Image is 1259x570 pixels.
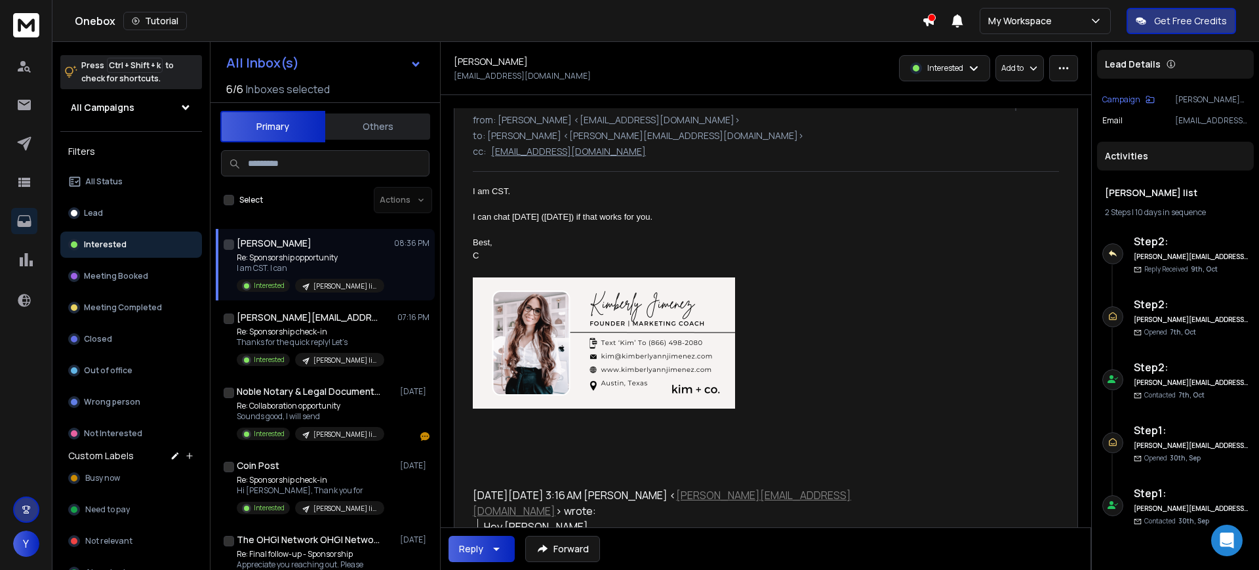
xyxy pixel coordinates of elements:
[237,549,384,560] p: Re: Final follow-up - Sponsorship
[473,113,1059,127] p: from: [PERSON_NAME] <[EMAIL_ADDRESS][DOMAIN_NAME]>
[1144,390,1205,400] p: Contacted
[237,560,384,570] p: Appreciate you reaching out. Please
[81,59,174,85] p: Press to check for shortcuts.
[1144,264,1218,274] p: Reply Received
[400,386,430,397] p: [DATE]
[1170,453,1201,462] span: 30th, Sep
[1175,115,1249,126] p: [EMAIL_ADDRESS][DOMAIN_NAME]
[400,460,430,471] p: [DATE]
[85,536,132,546] span: Not relevant
[1097,142,1254,171] div: Activities
[313,430,376,439] p: [PERSON_NAME] list
[525,536,600,562] button: Forward
[473,277,735,409] img: AIorK4yfqKn1uXvhoGfflQk5QtUo2A5OlbrjTRjGIGipkBD5pC6tDOR0MFr9uqH5kIV-WIUws2pAgB8sNPeW
[313,504,376,514] p: [PERSON_NAME] list
[254,503,285,513] p: Interested
[60,465,202,491] button: Busy now
[60,263,202,289] button: Meeting Booked
[927,63,963,73] p: Interested
[1105,207,1246,218] div: |
[1134,296,1249,312] h6: Step 2 :
[254,355,285,365] p: Interested
[1134,378,1249,388] h6: [PERSON_NAME][EMAIL_ADDRESS][DOMAIN_NAME]
[237,263,384,274] p: I am CST. I can
[491,145,646,158] p: [EMAIL_ADDRESS][DOMAIN_NAME]
[237,327,384,337] p: Re: Sponsorship check-in
[60,142,202,161] h3: Filters
[313,281,376,291] p: [PERSON_NAME] list
[1144,516,1209,526] p: Contacted
[1170,327,1196,336] span: 7th, Oct
[1134,441,1249,451] h6: [PERSON_NAME][EMAIL_ADDRESS][DOMAIN_NAME]
[1178,390,1205,399] span: 7th, Oct
[1102,115,1123,126] p: Email
[237,385,381,398] h1: Noble Notary & Legal Document Preparers
[237,459,279,472] h1: Coin Post
[1134,359,1249,375] h6: Step 2 :
[473,487,856,519] div: [DATE][DATE] 3:16 AM [PERSON_NAME] < > wrote:
[123,12,187,30] button: Tutorial
[449,536,515,562] button: Reply
[1144,327,1196,337] p: Opened
[75,12,922,30] div: Onebox
[459,542,483,556] div: Reply
[60,200,202,226] button: Lead
[84,397,140,407] p: Wrong person
[239,195,263,205] label: Select
[1134,252,1249,262] h6: [PERSON_NAME][EMAIL_ADDRESS][DOMAIN_NAME]
[1135,207,1206,218] span: 10 days in sequence
[454,55,528,68] h1: [PERSON_NAME]
[1211,525,1243,556] div: Open Intercom Messenger
[988,14,1057,28] p: My Workspace
[13,531,39,557] button: Y
[60,326,202,352] button: Closed
[1105,186,1246,199] h1: [PERSON_NAME] list
[473,145,486,158] p: cc:
[84,271,148,281] p: Meeting Booked
[107,58,163,73] span: Ctrl + Shift + k
[454,71,591,81] p: [EMAIL_ADDRESS][DOMAIN_NAME]
[60,232,202,258] button: Interested
[254,429,285,439] p: Interested
[60,497,202,523] button: Need to pay
[1102,94,1155,105] button: Campaign
[68,449,134,462] h3: Custom Labels
[1105,58,1161,71] p: Lead Details
[60,94,202,121] button: All Campaigns
[216,50,432,76] button: All Inbox(s)
[84,428,142,439] p: Not Interested
[1134,504,1249,514] h6: [PERSON_NAME][EMAIL_ADDRESS][DOMAIN_NAME]
[60,357,202,384] button: Out of office
[84,365,132,376] p: Out of office
[1154,14,1227,28] p: Get Free Credits
[1191,264,1218,274] span: 9th, Oct
[60,295,202,321] button: Meeting Completed
[1134,234,1249,249] h6: Step 2 :
[313,356,376,365] p: [PERSON_NAME] list
[237,485,384,496] p: Hi [PERSON_NAME], Thank you for
[84,208,103,218] p: Lead
[85,473,120,483] span: Busy now
[237,533,381,546] h1: The OHGI Network OHGI Network
[71,101,134,114] h1: All Campaigns
[220,111,325,142] button: Primary
[237,475,384,485] p: Re: Sponsorship check-in
[1102,94,1140,105] p: Campaign
[84,334,112,344] p: Closed
[1144,453,1201,463] p: Opened
[85,504,130,515] span: Need to pay
[237,237,311,250] h1: [PERSON_NAME]
[400,535,430,545] p: [DATE]
[1127,8,1236,34] button: Get Free Credits
[60,389,202,415] button: Wrong person
[1001,63,1024,73] p: Add to
[473,185,856,262] div: I am CST. I can chat [DATE] ([DATE]) if that works for you. Best, C
[394,238,430,249] p: 08:36 PM
[237,411,384,422] p: Sounds good, I will send
[237,401,384,411] p: Re: Collaboration opportunity
[60,528,202,554] button: Not relevant
[237,253,384,263] p: Re: Sponsorship opportunity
